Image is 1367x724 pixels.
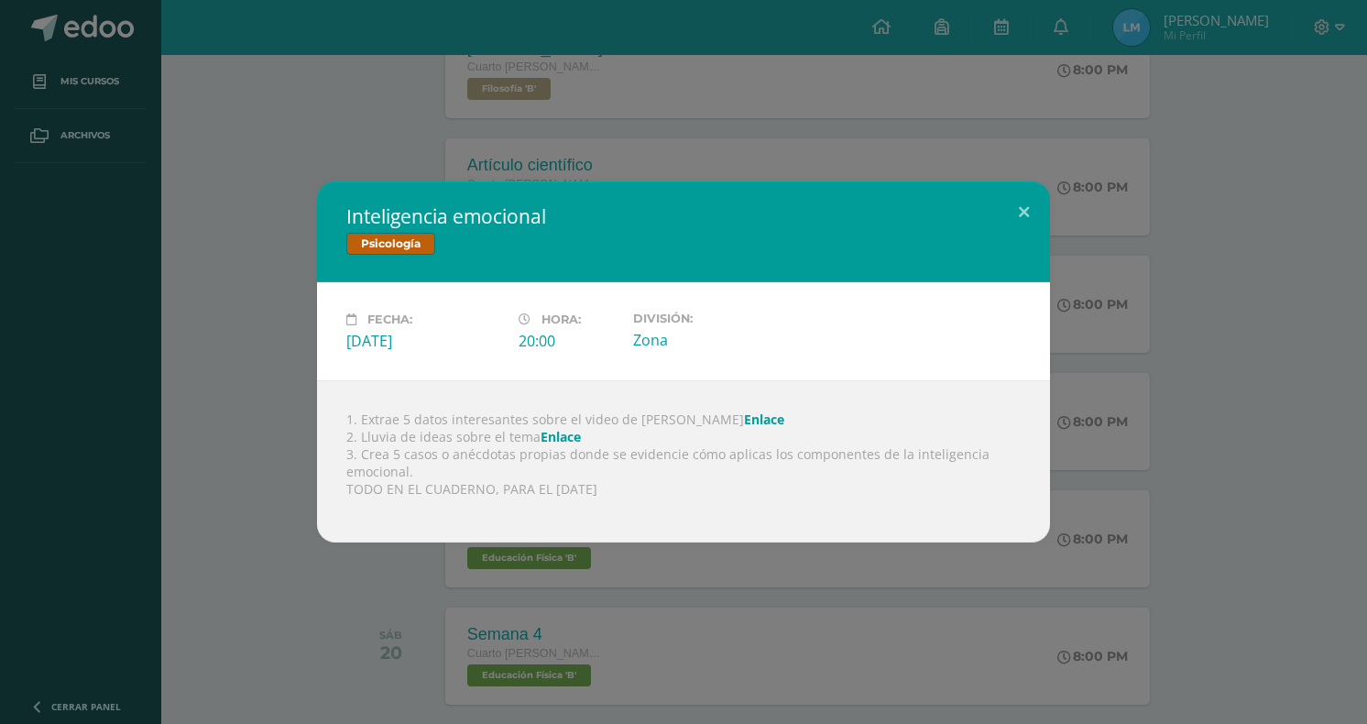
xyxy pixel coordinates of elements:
div: [DATE] [346,331,504,351]
h2: Inteligencia emocional [346,203,1021,229]
div: 20:00 [519,331,618,351]
a: Enlace [541,428,581,445]
button: Close (Esc) [998,181,1050,244]
a: Enlace [744,411,784,428]
div: 1. Extrae 5 datos interesantes sobre el video de [PERSON_NAME] 2. Lluvia de ideas sobre el tema 3... [317,380,1050,543]
label: División: [633,312,791,325]
span: Hora: [541,313,581,326]
span: Fecha: [367,313,412,326]
div: Zona [633,330,791,350]
span: Psicología [346,233,435,255]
